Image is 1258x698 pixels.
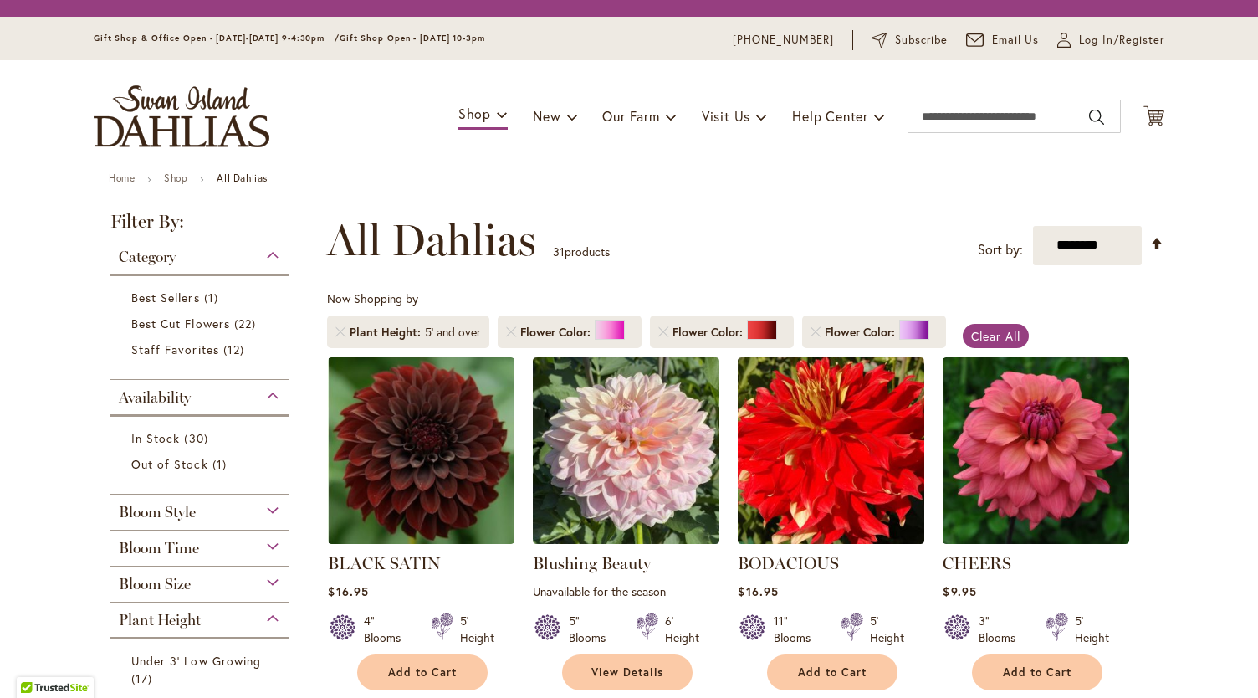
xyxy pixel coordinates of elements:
button: Add to Cart [357,654,488,690]
span: Clear All [971,328,1020,344]
div: 5' Height [870,613,904,646]
span: Under 3' Low Growing [131,653,261,669]
a: Subscribe [872,32,948,49]
strong: Filter By: [94,213,306,239]
div: 5' Height [1075,613,1109,646]
span: Bloom Time [119,539,199,557]
span: View Details [591,665,663,680]
span: Bloom Size [119,575,191,593]
img: BODACIOUS [738,357,924,544]
a: Blushing Beauty [533,531,719,547]
span: $16.95 [738,583,778,599]
span: Shop [458,105,491,122]
p: products [553,239,610,265]
span: Gift Shop Open - [DATE] 10-3pm [340,33,485,44]
div: 4" Blooms [364,613,411,646]
img: CHEERS [943,357,1129,544]
img: BLACK SATIN [328,357,514,544]
button: Add to Cart [767,654,897,690]
span: Flower Color [825,324,899,341]
span: Email Us [992,32,1040,49]
div: 6' Height [665,613,699,646]
span: 22 [234,315,260,332]
a: BODACIOUS [738,531,924,547]
a: [PHONE_NUMBER] [733,32,834,49]
span: Gift Shop & Office Open - [DATE]-[DATE] 9-4:30pm / [94,33,340,44]
span: Flower Color [672,324,747,341]
div: 5' Height [460,613,494,646]
a: Best Sellers [131,289,273,306]
span: Staff Favorites [131,341,219,357]
span: Availability [119,388,191,407]
a: BLACK SATIN [328,553,441,573]
span: Out of Stock [131,456,208,472]
span: Plant Height [119,611,201,629]
span: Best Sellers [131,290,200,305]
span: Now Shopping by [327,290,418,306]
a: BODACIOUS [738,553,839,573]
a: Staff Favorites [131,341,273,358]
span: Flower Color [520,324,595,341]
a: Out of Stock 1 [131,455,273,473]
span: Plant Height [350,324,425,341]
a: Log In/Register [1057,32,1164,49]
div: 11" Blooms [774,613,821,646]
span: $9.95 [943,583,976,599]
strong: All Dahlias [217,172,268,184]
a: CHEERS [943,553,1011,573]
span: 17 [131,670,156,687]
div: 5' and over [425,324,481,341]
a: Remove Plant Height 5' and over [335,327,345,337]
a: Remove Flower Color Pink [506,327,516,337]
span: 30 [184,429,212,447]
a: Blushing Beauty [533,553,651,573]
label: Sort by: [978,234,1023,265]
span: Our Farm [602,107,659,125]
a: Best Cut Flowers [131,315,273,332]
a: Home [109,172,135,184]
span: Subscribe [895,32,948,49]
span: 31 [553,244,565,259]
img: Blushing Beauty [533,357,719,544]
span: $16.95 [328,583,368,599]
a: BLACK SATIN [328,531,514,547]
span: In Stock [131,430,180,446]
a: Remove Flower Color Purple [811,327,821,337]
span: Log In/Register [1079,32,1164,49]
div: 5" Blooms [569,613,616,646]
span: Visit Us [702,107,750,125]
a: In Stock 30 [131,429,273,447]
a: Under 3' Low Growing 17 [131,652,273,687]
a: CHEERS [943,531,1129,547]
a: View Details [562,654,693,690]
span: All Dahlias [327,215,536,265]
span: 1 [204,289,222,306]
span: Best Cut Flowers [131,316,230,331]
span: New [533,107,560,125]
span: Add to Cart [1003,665,1071,680]
a: Remove Flower Color Red [658,327,668,337]
span: 1 [212,455,231,473]
a: store logo [94,85,269,147]
span: Bloom Style [119,503,196,521]
span: Category [119,248,176,266]
span: 12 [223,341,248,358]
span: Add to Cart [388,665,457,680]
a: Email Us [966,32,1040,49]
a: Clear All [963,324,1029,348]
button: Add to Cart [972,654,1102,690]
span: Help Center [792,107,868,125]
div: 3" Blooms [979,613,1025,646]
a: Shop [164,172,187,184]
p: Unavailable for the season [533,583,719,599]
span: Add to Cart [798,665,867,680]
